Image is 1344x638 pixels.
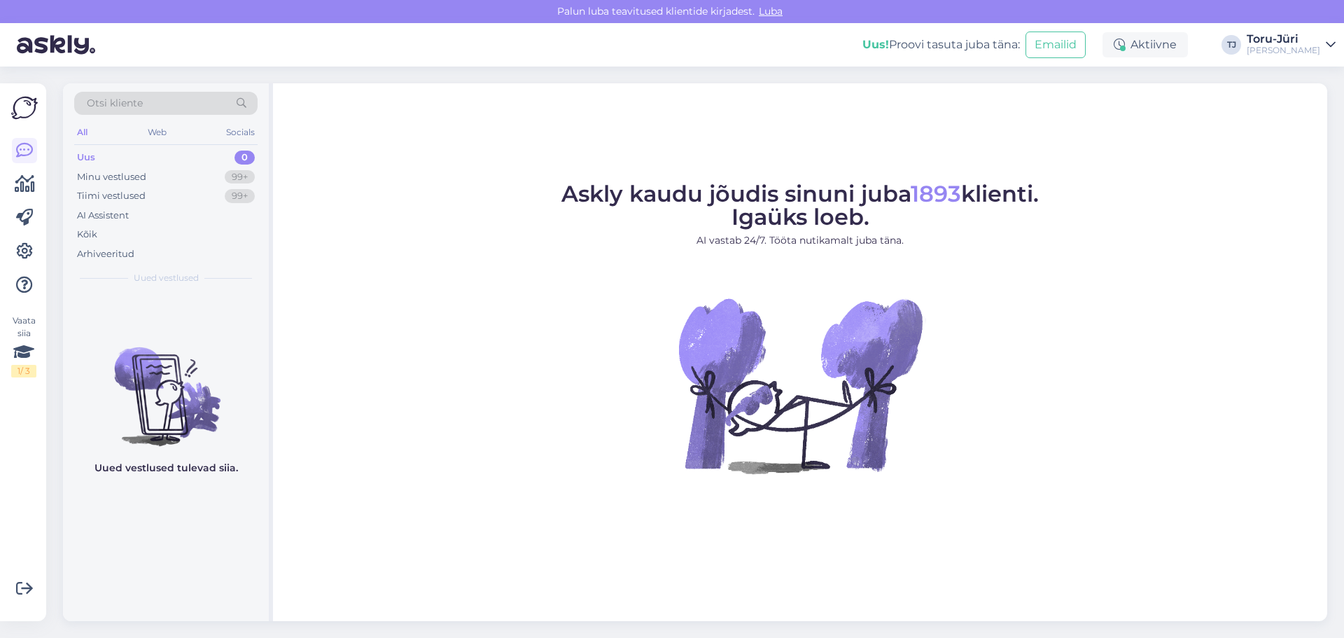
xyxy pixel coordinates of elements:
[77,228,97,242] div: Kõik
[77,189,146,203] div: Tiimi vestlused
[77,247,134,261] div: Arhiveeritud
[862,36,1020,53] div: Proovi tasuta juba täna:
[77,151,95,165] div: Uus
[674,259,926,511] img: No Chat active
[11,95,38,121] img: Askly Logo
[1247,34,1320,45] div: Toru-Jüri
[1221,35,1241,55] div: TJ
[63,322,269,448] img: No chats
[862,38,889,51] b: Uus!
[145,123,169,141] div: Web
[74,123,90,141] div: All
[1102,32,1188,57] div: Aktiivne
[77,170,146,184] div: Minu vestlused
[1025,32,1086,58] button: Emailid
[911,180,961,207] span: 1893
[225,170,255,184] div: 99+
[134,272,199,284] span: Uued vestlused
[755,5,787,18] span: Luba
[223,123,258,141] div: Socials
[94,461,238,476] p: Uued vestlused tulevad siia.
[561,180,1039,230] span: Askly kaudu jõudis sinuni juba klienti. Igaüks loeb.
[87,96,143,111] span: Otsi kliente
[77,209,129,223] div: AI Assistent
[561,233,1039,248] p: AI vastab 24/7. Tööta nutikamalt juba täna.
[11,365,36,377] div: 1 / 3
[1247,45,1320,56] div: [PERSON_NAME]
[11,314,36,377] div: Vaata siia
[234,151,255,165] div: 0
[1247,34,1336,56] a: Toru-Jüri[PERSON_NAME]
[225,189,255,203] div: 99+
